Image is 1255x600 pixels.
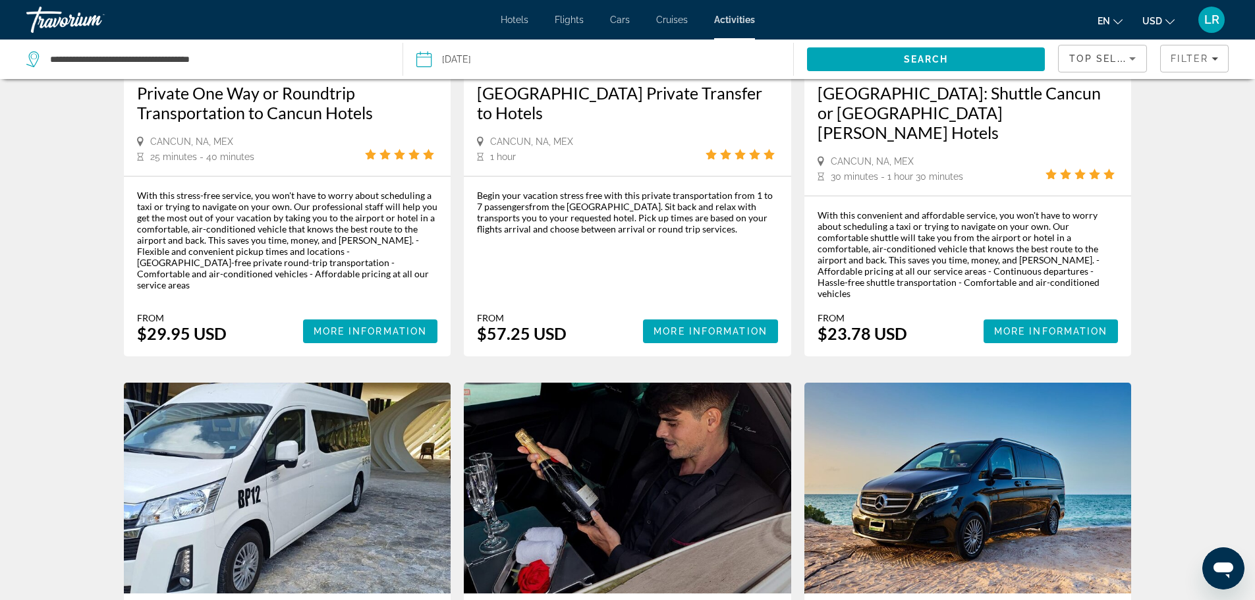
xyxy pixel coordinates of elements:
[477,190,778,234] div: Begin your vacation stress free with this private transportation from 1 to 7 passengersfrom the [...
[137,83,438,123] a: Private One Way or Roundtrip Transportation to Cancun Hotels
[477,323,567,343] div: $57.25 USD
[137,312,227,323] div: From
[137,190,438,290] div: With this stress-free service, you won't have to worry about scheduling a taxi or trying to navig...
[1069,51,1136,67] mat-select: Sort by
[49,49,383,69] input: Search destination
[477,312,567,323] div: From
[818,83,1119,142] a: [GEOGRAPHIC_DATA]: Shuttle Cancun or [GEOGRAPHIC_DATA][PERSON_NAME] Hotels
[807,47,1046,71] button: Search
[831,171,963,182] span: 30 minutes - 1 hour 30 minutes
[804,383,1132,593] img: Transfer in Luxury Mercedes Benz Minivan
[26,3,158,37] a: Travorium
[490,151,516,162] span: 1 hour
[150,151,254,162] span: 25 minutes - 40 minutes
[818,312,907,323] div: From
[1098,11,1123,30] button: Change language
[610,14,630,25] a: Cars
[1142,16,1162,26] span: USD
[904,54,949,65] span: Search
[314,326,428,337] span: More Information
[656,14,688,25] a: Cruises
[643,319,778,343] button: More Information
[477,83,778,123] a: [GEOGRAPHIC_DATA] Private Transfer to Hotels
[654,326,767,337] span: More Information
[1142,11,1175,30] button: Change currency
[464,383,791,593] img: Transfers in Luxury Sedan from Cancun Airport
[1069,53,1144,64] span: Top Sellers
[818,209,1119,299] div: With this convenient and affordable service, you won't have to worry about scheduling a taxi or t...
[150,136,233,147] span: Cancun, NA, MEX
[831,156,914,167] span: Cancun, NA, MEX
[490,136,573,147] span: Cancun, NA, MEX
[1160,45,1229,72] button: Filters
[1194,6,1229,34] button: User Menu
[984,319,1119,343] button: More Information
[1098,16,1110,26] span: en
[124,383,451,593] img: Prívate Transfer: Cancun Airport to Cancun, Playa or Tulum
[714,14,755,25] a: Activities
[303,319,438,343] button: More Information
[416,40,793,79] button: [DATE]Date: Oct 8, 2025
[555,14,584,25] a: Flights
[501,14,528,25] a: Hotels
[1202,547,1244,589] iframe: Button to launch messaging window
[818,323,907,343] div: $23.78 USD
[1204,13,1219,26] span: LR
[994,326,1108,337] span: More Information
[1171,53,1208,64] span: Filter
[137,323,227,343] div: $29.95 USD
